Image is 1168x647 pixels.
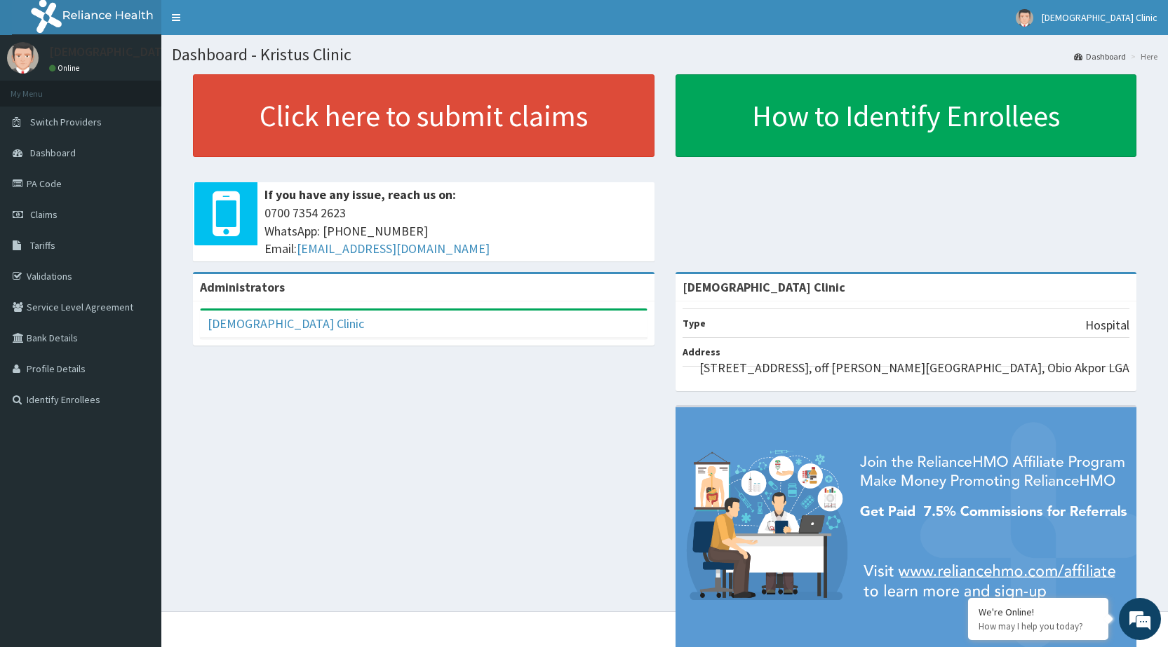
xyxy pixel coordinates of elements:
a: [DEMOGRAPHIC_DATA] Clinic [208,315,364,332]
li: Here [1127,50,1157,62]
span: [DEMOGRAPHIC_DATA] Clinic [1042,11,1157,24]
span: Claims [30,208,58,221]
h1: Dashboard - Kristus Clinic [172,46,1157,64]
span: 0700 7354 2623 WhatsApp: [PHONE_NUMBER] Email: [264,204,647,258]
a: Dashboard [1074,50,1126,62]
span: Switch Providers [30,116,102,128]
div: We're Online! [979,606,1098,618]
b: Address [683,346,720,358]
p: [STREET_ADDRESS], off [PERSON_NAME][GEOGRAPHIC_DATA], Obio Akpor LGA [699,359,1129,377]
span: Tariffs [30,239,55,252]
p: [DEMOGRAPHIC_DATA] Clinic [49,46,206,58]
p: Hospital [1085,316,1129,334]
strong: [DEMOGRAPHIC_DATA] Clinic [683,279,845,295]
a: Click here to submit claims [193,74,655,157]
a: Online [49,63,83,73]
p: How may I help you today? [979,620,1098,632]
a: [EMAIL_ADDRESS][DOMAIN_NAME] [297,240,490,257]
span: Dashboard [30,147,76,159]
a: How to Identify Enrollees [676,74,1137,157]
b: If you have any issue, reach us on: [264,186,456,203]
b: Type [683,317,706,329]
img: User Image [7,42,39,74]
b: Administrators [200,279,285,295]
img: User Image [1016,9,1033,27]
